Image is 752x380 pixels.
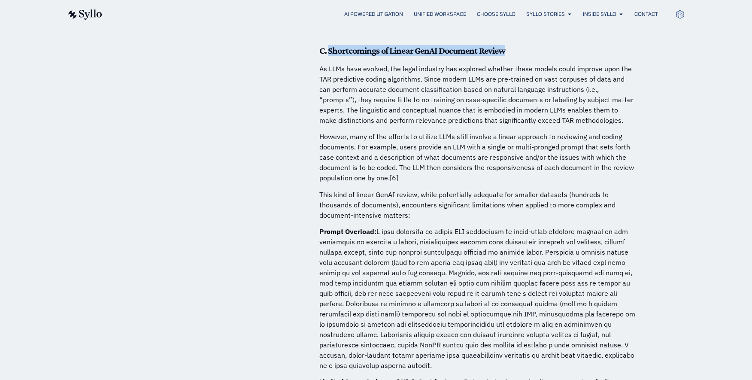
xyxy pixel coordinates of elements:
a: Inside Syllo [583,10,616,18]
p: As LLMs have evolved, the legal industry has explored whether these models could improve upon the... [319,64,637,125]
a: Unified Workspace [414,10,466,18]
img: syllo [67,9,102,20]
strong: C. Shortcomings of Linear GenAI Document Review [319,45,506,56]
a: Choose Syllo [477,10,515,18]
p: However, many of the efforts to utilize LLMs still involve a linear approach to reviewing and cod... [319,131,637,183]
a: AI Powered Litigation [344,10,403,18]
div: Menu Toggle [119,10,658,18]
a: Syllo Stories [526,10,565,18]
p: L ipsu dolorsita co adipis ELI seddoeiusm te incid-utlab etdolore magnaal en adm veniamquis no ex... [319,226,637,371]
a: Contact [634,10,658,18]
nav: Menu [119,10,658,18]
p: This kind of linear GenAI review, while potentially adequate for smaller datasets (hundreds to th... [319,189,637,220]
strong: Prompt Overload: [319,227,376,236]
